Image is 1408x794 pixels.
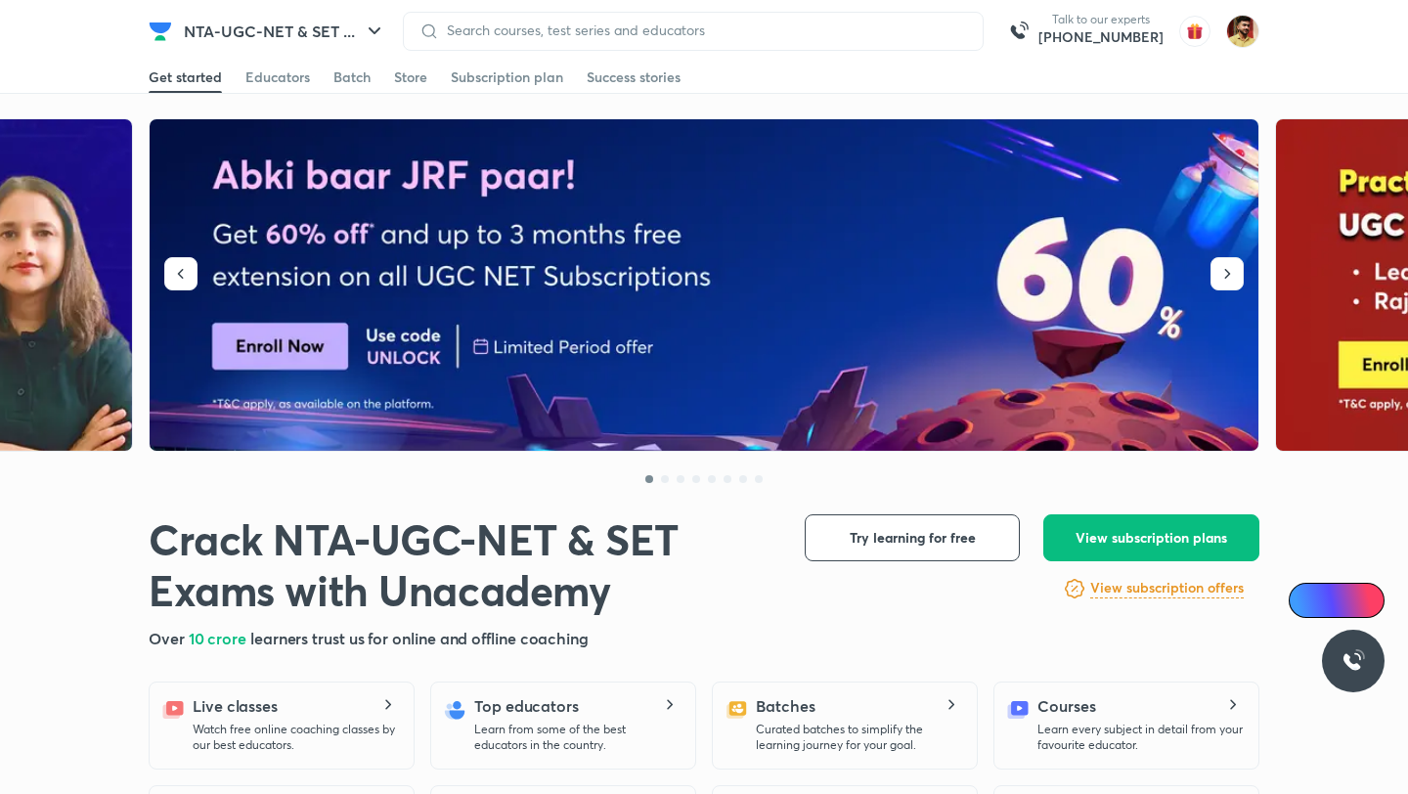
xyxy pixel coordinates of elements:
img: Icon [1300,593,1316,608]
h5: Batches [756,694,814,718]
h5: Live classes [193,694,278,718]
h1: Crack NTA-UGC-NET & SET Exams with Unacademy [149,514,773,616]
img: ttu [1342,649,1365,673]
p: Learn every subject in detail from your favourite educator. [1037,722,1243,753]
h6: View subscription offers [1090,578,1244,598]
a: Educators [245,62,310,93]
a: Success stories [587,62,681,93]
span: 10 crore [189,628,250,648]
h5: Top educators [474,694,579,718]
button: Try learning for free [805,514,1020,561]
a: Get started [149,62,222,93]
button: NTA-UGC-NET & SET ... [172,12,398,51]
img: Abdul Razik [1226,15,1259,48]
div: Subscription plan [451,67,563,87]
button: View subscription plans [1043,514,1259,561]
a: Batch [333,62,371,93]
a: View subscription offers [1090,577,1244,600]
img: Company Logo [149,20,172,43]
p: Curated batches to simplify the learning journey for your goal. [756,722,961,753]
span: Over [149,628,189,648]
h5: Courses [1037,694,1095,718]
span: Ai Doubts [1321,593,1373,608]
div: Get started [149,67,222,87]
p: Watch free online coaching classes by our best educators. [193,722,398,753]
div: Success stories [587,67,681,87]
input: Search courses, test series and educators [439,22,967,38]
a: Store [394,62,427,93]
div: Batch [333,67,371,87]
a: [PHONE_NUMBER] [1038,27,1164,47]
img: call-us [999,12,1038,51]
span: View subscription plans [1076,528,1227,548]
p: Learn from some of the best educators in the country. [474,722,680,753]
div: Store [394,67,427,87]
div: Educators [245,67,310,87]
img: avatar [1179,16,1210,47]
span: learners trust us for online and offline coaching [250,628,589,648]
a: Subscription plan [451,62,563,93]
p: Talk to our experts [1038,12,1164,27]
span: Try learning for free [850,528,976,548]
a: Ai Doubts [1289,583,1385,618]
